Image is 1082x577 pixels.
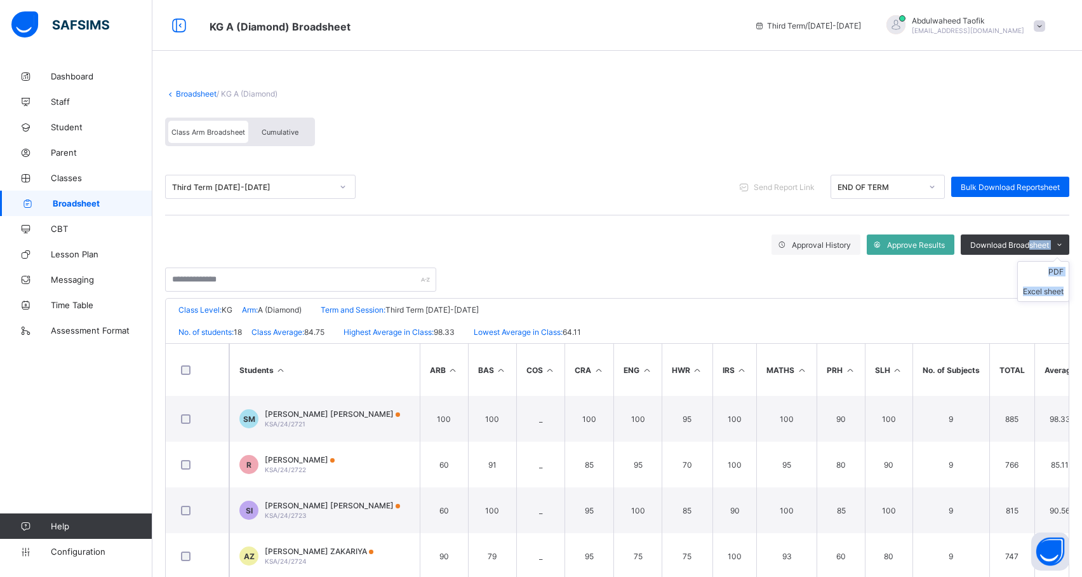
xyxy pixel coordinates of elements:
td: 100 [468,487,516,533]
span: SI [246,506,253,515]
th: ENG [613,344,662,396]
span: session/term information [754,21,861,31]
span: Cumulative [262,128,298,137]
span: 98.33 [1045,414,1076,424]
span: 9 [923,506,980,515]
span: Student [51,122,152,132]
span: Messaging [51,275,152,285]
span: / KG A (Diamond) [217,89,277,98]
th: BAS [468,344,516,396]
td: 60 [420,487,468,533]
td: 100 [756,396,817,442]
span: 9 [923,552,980,561]
td: 100 [756,487,817,533]
li: dropdown-list-item-text-1 [1018,282,1069,301]
li: dropdown-list-item-text-0 [1018,262,1069,282]
span: Arm: [242,305,258,315]
span: Class Level: [178,305,222,315]
span: 85.11 [1045,460,1076,470]
i: Sort in Ascending Order [892,365,903,375]
th: MATHS [756,344,817,396]
th: ARB [420,344,468,396]
th: No. of Subjects [912,344,989,396]
td: 95 [564,487,613,533]
span: 98.33 [434,327,455,337]
td: 85 [817,487,865,533]
td: 60 [420,442,468,487]
td: 70 [662,442,712,487]
span: CBT [51,224,152,234]
img: safsims [11,11,109,38]
span: [PERSON_NAME] [PERSON_NAME] [265,501,400,510]
button: Open asap [1031,533,1069,571]
th: COS [516,344,565,396]
span: Configuration [51,546,152,557]
div: Third Term [DATE]-[DATE] [172,182,332,192]
span: R [246,460,251,470]
span: Class Arm Broadsheet [210,20,351,33]
span: Class Arm Broadsheet [171,128,245,137]
th: SLH [865,344,912,396]
i: Sort in Ascending Order [692,365,703,375]
span: AZ [244,552,255,561]
i: Sort in Ascending Order [845,365,855,375]
span: [PERSON_NAME] [265,455,335,465]
span: SM [243,414,255,424]
td: 100 [420,396,468,442]
span: Bulk Download Reportsheet [961,182,1060,192]
td: _ [516,487,565,533]
td: 100 [613,487,662,533]
span: Broadsheet [53,198,152,208]
span: 815 [999,506,1025,515]
td: 95 [613,442,662,487]
td: 100 [468,396,516,442]
span: Assessment Format [51,325,152,336]
span: 64.11 [563,327,581,337]
td: 100 [712,396,757,442]
td: 95 [756,442,817,487]
i: Sort in Ascending Order [641,365,652,375]
td: 100 [865,396,912,442]
td: 100 [865,487,912,533]
span: 90.56 [1045,506,1076,515]
td: _ [516,442,565,487]
span: KG [222,305,232,315]
span: KSA/24/2723 [265,512,306,519]
span: Lowest Average in Class: [474,327,563,337]
span: Send Report Link [754,182,815,192]
td: 85 [564,442,613,487]
span: Classes [51,173,152,183]
td: _ [516,396,565,442]
td: 100 [712,442,757,487]
span: Approve Results [887,240,945,250]
span: Time Table [51,300,152,310]
th: IRS [712,344,757,396]
i: Sort in Ascending Order [796,365,807,375]
th: PRH [817,344,865,396]
span: Class Average: [251,327,304,337]
span: [PERSON_NAME] [PERSON_NAME] [265,409,400,419]
span: No. of students: [178,327,234,337]
td: 80 [817,442,865,487]
span: 766 [999,460,1025,470]
span: 747 [999,552,1025,561]
span: A (Diamond) [258,305,302,315]
span: Download Broadsheet [970,240,1049,250]
span: Term and Session: [321,305,385,315]
span: Highest Average in Class: [344,327,434,337]
th: CRA [564,344,613,396]
td: 90 [712,487,757,533]
span: Abdulwaheed Taofik [912,16,1024,25]
th: Students [229,344,420,396]
td: 91 [468,442,516,487]
div: END OF TERM [838,182,921,192]
td: 100 [564,396,613,442]
i: Sort Ascending [276,365,286,375]
td: 95 [662,396,712,442]
span: 9 [923,414,980,424]
th: HWR [662,344,712,396]
span: 18 [234,327,242,337]
i: Sort in Ascending Order [737,365,747,375]
td: 90 [865,442,912,487]
span: 84.75 [304,327,324,337]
